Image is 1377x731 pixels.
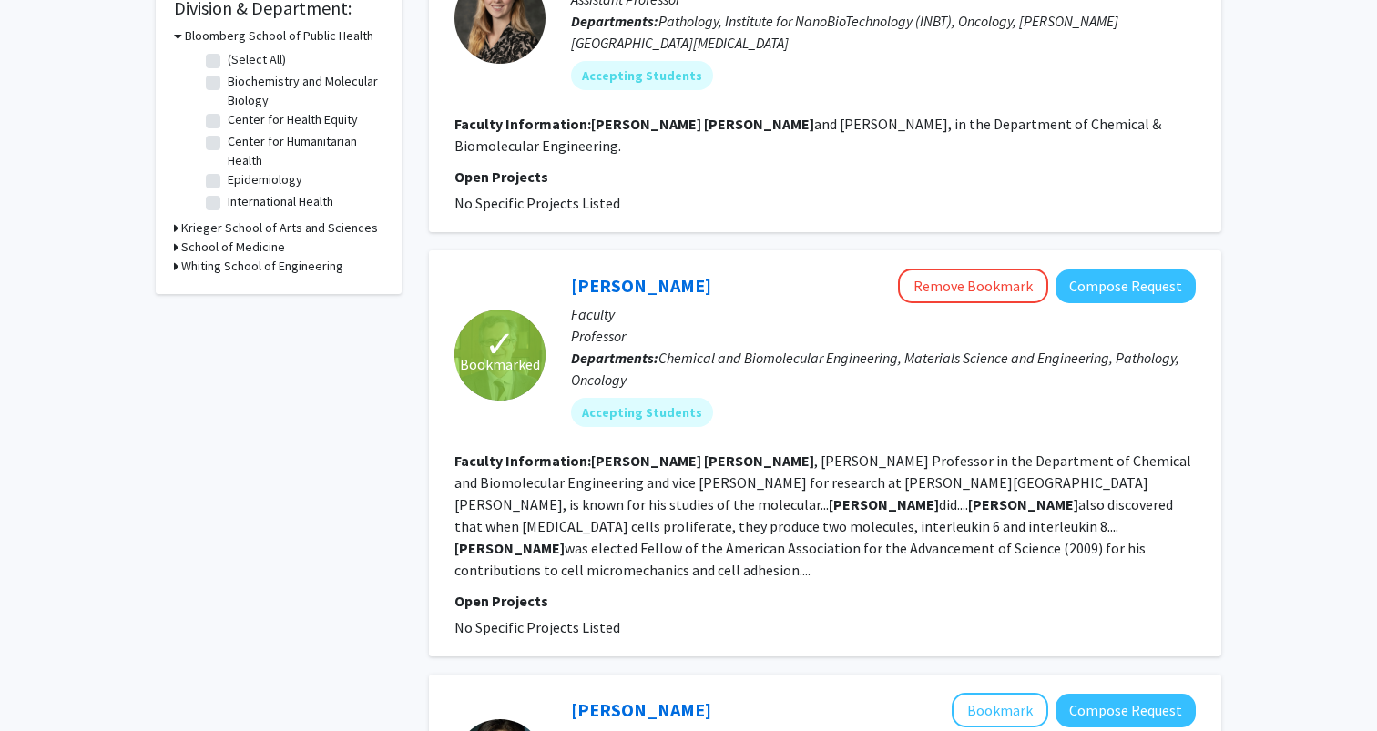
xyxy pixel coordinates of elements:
[454,590,1196,612] p: Open Projects
[571,349,1179,389] span: Chemical and Biomolecular Engineering, Materials Science and Engineering, Pathology, Oncology
[228,110,358,129] label: Center for Health Equity
[952,693,1048,727] button: Add Daniele Gilkes to Bookmarks
[454,452,1191,579] fg-read-more: , [PERSON_NAME] Professor in the Department of Chemical and Biomolecular Engineering and vice [PE...
[484,335,515,353] span: ✓
[181,257,343,276] h3: Whiting School of Engineering
[968,495,1078,513] b: [PERSON_NAME]
[704,115,814,133] b: [PERSON_NAME]
[571,303,1196,325] p: Faculty
[571,61,713,90] mat-chip: Accepting Students
[228,170,302,189] label: Epidemiology
[460,353,540,375] span: Bookmarked
[454,194,620,212] span: No Specific Projects Listed
[228,72,379,110] label: Biochemistry and Molecular Biology
[14,649,77,717] iframe: Chat
[228,132,379,170] label: Center for Humanitarian Health
[181,238,285,257] h3: School of Medicine
[181,218,378,238] h3: Krieger School of Arts and Sciences
[454,166,1196,188] p: Open Projects
[571,349,658,367] b: Departments:
[228,50,286,69] label: (Select All)
[1056,269,1196,303] button: Compose Request to Denis Wirtz
[454,115,591,133] b: Faculty Information:
[228,192,333,211] label: International Health
[1056,694,1196,727] button: Compose Request to Daniele Gilkes
[454,539,565,557] b: [PERSON_NAME]
[571,12,1118,52] span: Pathology, Institute for NanoBioTechnology (INBT), Oncology, [PERSON_NAME][GEOGRAPHIC_DATA][MEDIC...
[591,452,701,470] b: [PERSON_NAME]
[571,698,711,721] a: [PERSON_NAME]
[571,12,658,30] b: Departments:
[898,269,1048,303] button: Remove Bookmark
[704,452,814,470] b: [PERSON_NAME]
[454,115,1161,155] fg-read-more: and [PERSON_NAME], in the Department of Chemical & Biomolecular Engineering.
[591,115,701,133] b: [PERSON_NAME]
[454,618,620,636] span: No Specific Projects Listed
[829,495,939,513] b: [PERSON_NAME]
[454,452,591,470] b: Faculty Information:
[571,398,713,427] mat-chip: Accepting Students
[571,325,1196,347] p: Professor
[185,26,373,46] h3: Bloomberg School of Public Health
[571,274,711,297] a: [PERSON_NAME]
